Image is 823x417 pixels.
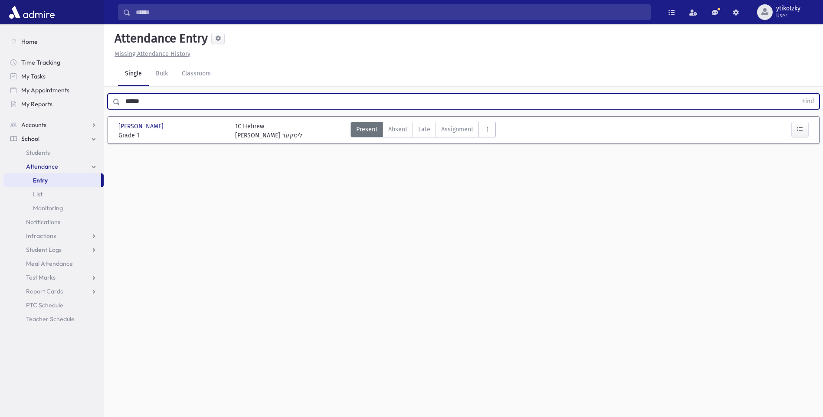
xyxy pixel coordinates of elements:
span: Meal Attendance [26,260,73,267]
a: School [3,132,104,146]
a: Infractions [3,229,104,243]
span: List [33,190,43,198]
div: 1C Hebrew [PERSON_NAME] ליסקער [235,122,302,140]
span: Notifications [26,218,60,226]
a: List [3,187,104,201]
a: My Reports [3,97,104,111]
img: AdmirePro [7,3,57,21]
span: Accounts [21,121,46,129]
span: Monitoring [33,204,63,212]
button: Find [797,94,819,109]
span: Grade 1 [118,131,226,140]
a: Attendance [3,160,104,173]
span: PTC Schedule [26,301,63,309]
a: Home [3,35,104,49]
a: Accounts [3,118,104,132]
span: My Tasks [21,72,46,80]
span: Student Logs [26,246,62,254]
a: Test Marks [3,270,104,284]
h5: Attendance Entry [111,31,208,46]
div: AttTypes [351,122,496,140]
span: Report Cards [26,287,63,295]
span: Teacher Schedule [26,315,75,323]
span: My Appointments [21,86,69,94]
a: Single [118,62,149,86]
span: Home [21,38,38,46]
span: Late [418,125,430,134]
a: Bulk [149,62,175,86]
a: My Appointments [3,83,104,97]
input: Search [131,4,650,20]
span: User [776,12,800,19]
a: Monitoring [3,201,104,215]
span: My Reports [21,100,52,108]
a: Meal Attendance [3,257,104,270]
span: Time Tracking [21,59,60,66]
span: School [21,135,39,143]
a: Notifications [3,215,104,229]
a: Classroom [175,62,218,86]
a: Missing Attendance History [111,50,190,58]
span: [PERSON_NAME] [118,122,165,131]
a: Student Logs [3,243,104,257]
span: Infractions [26,232,56,240]
span: Entry [33,176,48,184]
a: PTC Schedule [3,298,104,312]
span: Students [26,149,50,156]
a: Students [3,146,104,160]
a: My Tasks [3,69,104,83]
span: Absent [388,125,407,134]
span: Test Marks [26,274,56,281]
u: Missing Attendance History [115,50,190,58]
span: ytikotzky [776,5,800,12]
span: Attendance [26,163,58,170]
span: Assignment [441,125,473,134]
a: Teacher Schedule [3,312,104,326]
a: Report Cards [3,284,104,298]
a: Entry [3,173,101,187]
span: Present [356,125,377,134]
a: Time Tracking [3,55,104,69]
